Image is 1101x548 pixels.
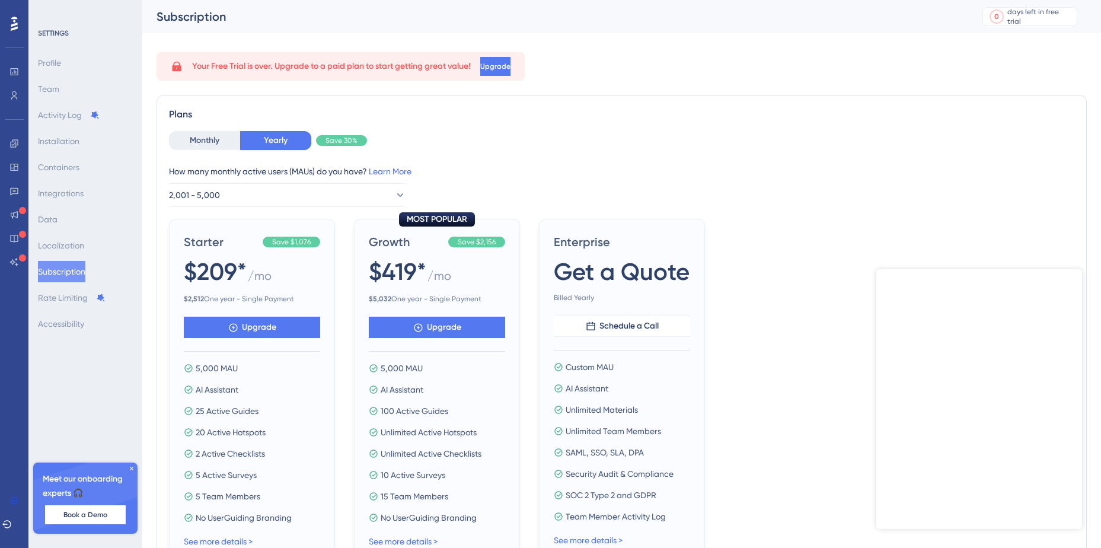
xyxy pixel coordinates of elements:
[480,62,510,71] span: Upgrade
[566,381,608,396] span: AI Assistant
[169,131,240,150] button: Monthly
[566,467,674,481] span: Security Audit & Compliance
[272,237,311,247] span: Save $1,076
[248,267,272,289] span: / mo
[369,255,426,288] span: $419*
[196,447,265,461] span: 2 Active Checklists
[369,234,443,250] span: Growth
[554,316,690,337] button: Schedule a Call
[554,293,690,302] span: Billed Yearly
[369,537,438,546] a: See more details >
[599,319,659,333] span: Schedule a Call
[169,183,406,207] button: 2,001 - 5,000
[427,320,461,334] span: Upgrade
[157,8,953,25] div: Subscription
[38,287,106,308] button: Rate Limiting
[196,468,257,482] span: 5 Active Surveys
[369,317,505,338] button: Upgrade
[38,261,85,282] button: Subscription
[242,320,276,334] span: Upgrade
[458,237,496,247] span: Save $2,156
[1007,7,1073,26] div: days left in free trial
[38,28,134,38] div: SETTINGS
[196,383,238,397] span: AI Assistant
[566,488,656,502] span: SOC 2 Type 2 and GDPR
[381,447,481,461] span: Unlimited Active Checklists
[43,472,128,501] span: Meet our onboarding experts 🎧
[196,425,266,439] span: 20 Active Hotspots
[63,510,107,520] span: Book a Demo
[381,468,445,482] span: 10 Active Surveys
[381,511,477,525] span: No UserGuiding Branding
[184,255,247,288] span: $209*
[38,313,84,334] button: Accessibility
[381,425,477,439] span: Unlimited Active Hotspots
[196,489,260,504] span: 5 Team Members
[566,360,614,374] span: Custom MAU
[184,537,253,546] a: See more details >
[169,188,220,202] span: 2,001 - 5,000
[38,157,79,178] button: Containers
[38,104,100,126] button: Activity Log
[38,52,61,74] button: Profile
[369,294,505,304] span: One year - Single Payment
[196,511,292,525] span: No UserGuiding Branding
[554,255,690,288] span: Get a Quote
[566,509,666,524] span: Team Member Activity Log
[381,404,448,418] span: 100 Active Guides
[381,361,423,375] span: 5,000 MAU
[399,212,475,227] div: MOST POPULAR
[184,317,320,338] button: Upgrade
[192,59,471,74] span: Your Free Trial is over. Upgrade to a paid plan to start getting great value!
[994,12,999,21] div: 0
[38,78,59,100] button: Team
[381,383,423,397] span: AI Assistant
[554,234,690,250] span: Enterprise
[169,107,1074,122] div: Plans
[38,235,84,256] button: Localization
[325,136,358,145] span: Save 30%
[38,183,84,204] button: Integrations
[184,294,320,304] span: One year - Single Payment
[566,403,638,417] span: Unlimited Materials
[240,131,311,150] button: Yearly
[184,295,204,303] b: $ 2,512
[184,234,258,250] span: Starter
[45,505,126,524] button: Book a Demo
[369,295,391,303] b: $ 5,032
[480,57,510,76] button: Upgrade
[196,404,259,418] span: 25 Active Guides
[566,445,644,460] span: SAML, SSO, SLA, DPA
[427,267,451,289] span: / mo
[196,361,238,375] span: 5,000 MAU
[369,167,411,176] a: Learn More
[554,536,623,545] a: See more details >
[381,489,448,504] span: 15 Team Members
[38,209,58,230] button: Data
[566,424,661,438] span: Unlimited Team Members
[38,130,79,152] button: Installation
[169,164,1074,179] div: How many monthly active users (MAUs) do you have?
